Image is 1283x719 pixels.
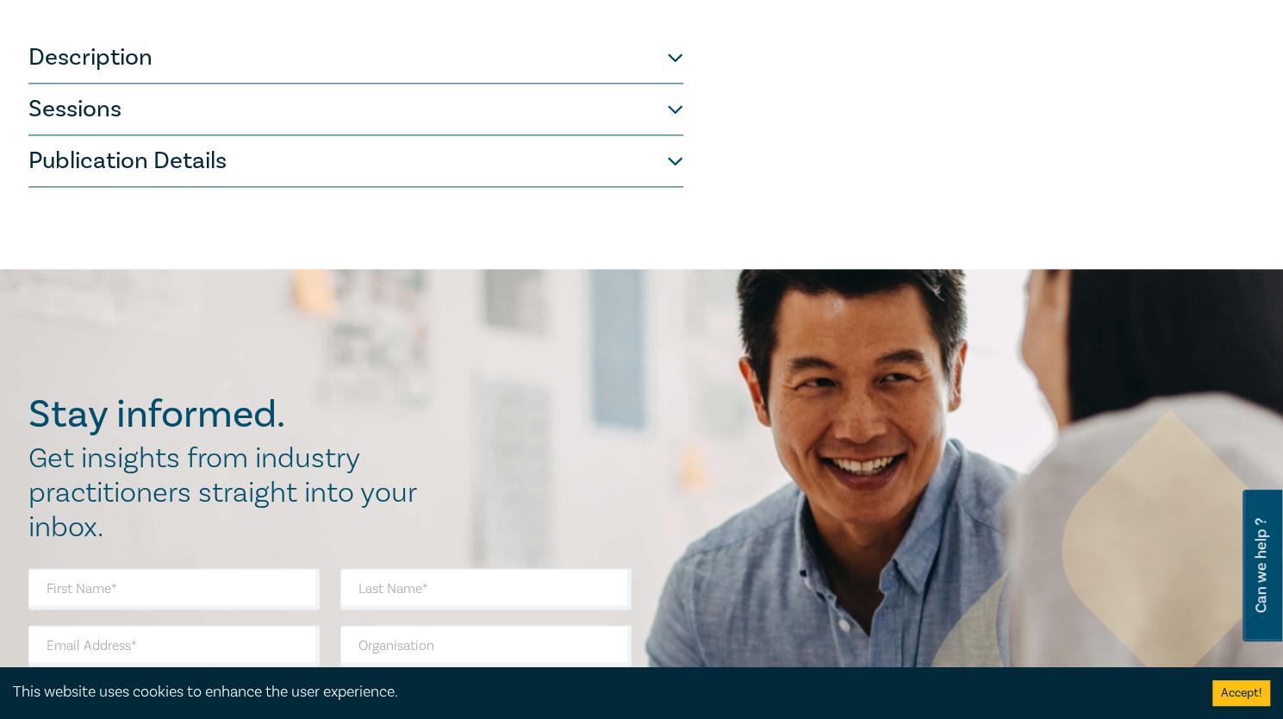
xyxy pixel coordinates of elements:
button: Accept cookies [1212,680,1270,706]
h2: Get insights from industry practitioners straight into your inbox. [28,441,435,545]
span: Can we help ? [1253,500,1269,631]
button: Description [28,32,683,84]
input: Last Name* [340,568,632,610]
input: Organisation [340,625,632,666]
h2: Stay informed. [28,392,435,437]
button: Publication Details [28,135,683,187]
button: Sessions [28,84,683,135]
div: This website uses cookies to enhance the user experience. [13,681,1186,703]
input: First Name* [28,568,320,610]
input: Email Address* [28,625,320,666]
